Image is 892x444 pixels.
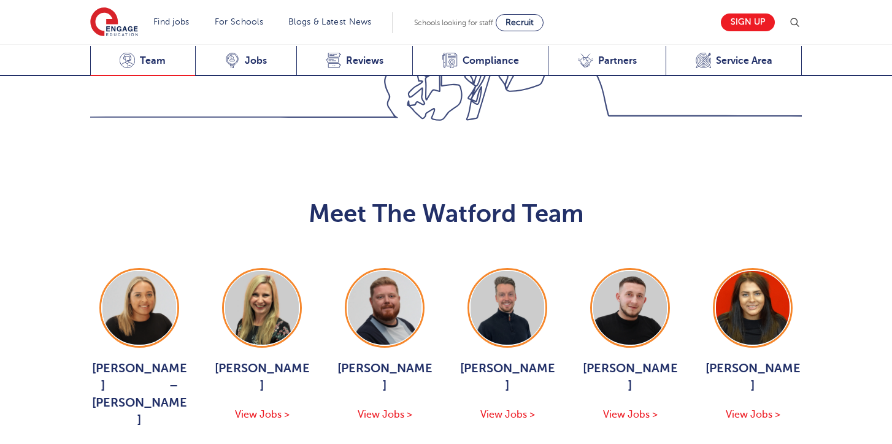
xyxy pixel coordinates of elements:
[463,55,519,67] span: Compliance
[348,271,421,345] img: Charlie Muir
[215,17,263,26] a: For Schools
[721,13,775,31] a: Sign up
[213,360,311,394] span: [PERSON_NAME]
[90,46,195,76] a: Team
[593,271,667,351] img: Lenny Farhall
[704,360,802,394] span: [PERSON_NAME]
[213,268,311,423] a: [PERSON_NAME] View Jobs >
[336,268,434,423] a: [PERSON_NAME] View Jobs >
[102,271,176,345] img: Hadleigh Thomas – Moore
[153,17,190,26] a: Find jobs
[412,46,548,76] a: Compliance
[581,268,679,423] a: [PERSON_NAME] View Jobs >
[346,55,383,67] span: Reviews
[598,55,637,67] span: Partners
[726,409,780,420] span: View Jobs >
[458,360,556,394] span: [PERSON_NAME]
[195,46,296,76] a: Jobs
[90,199,802,229] h2: Meet The Watford Team
[336,360,434,394] span: [PERSON_NAME]
[704,268,802,423] a: [PERSON_NAME] View Jobs >
[90,360,188,429] span: [PERSON_NAME] – [PERSON_NAME]
[716,271,790,351] img: Elisha Grillo
[140,55,166,67] span: Team
[471,271,544,345] img: Craig Manley
[480,409,535,420] span: View Jobs >
[548,46,666,76] a: Partners
[358,409,412,420] span: View Jobs >
[296,46,413,76] a: Reviews
[90,7,138,38] img: Engage Education
[235,409,290,420] span: View Jobs >
[288,17,372,26] a: Blogs & Latest News
[458,268,556,423] a: [PERSON_NAME] View Jobs >
[666,46,802,76] a: Service Area
[245,55,267,67] span: Jobs
[414,18,493,27] span: Schools looking for staff
[225,271,299,345] img: Bridget Hicks
[603,409,658,420] span: View Jobs >
[506,18,534,27] span: Recruit
[496,14,544,31] a: Recruit
[581,360,679,394] span: [PERSON_NAME]
[716,55,772,67] span: Service Area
